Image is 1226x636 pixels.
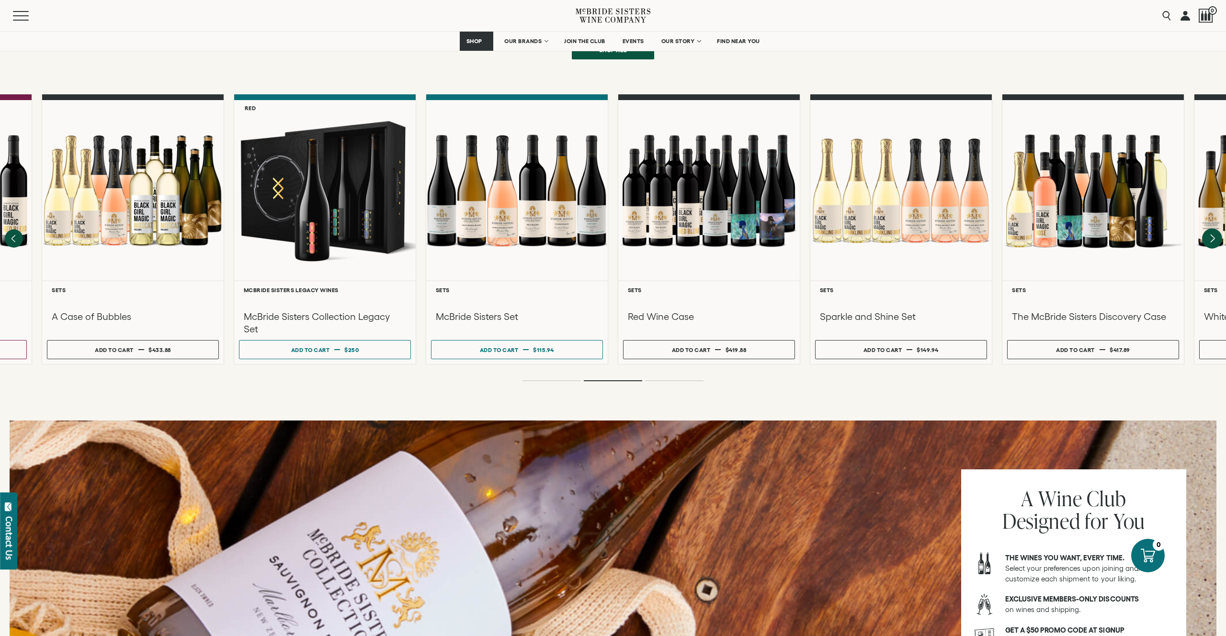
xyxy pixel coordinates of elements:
h6: McBride Sisters Legacy Wines [244,287,406,293]
a: JOIN THE CLUB [558,32,612,51]
h3: Red Wine Case [628,310,790,323]
button: Next [1202,228,1222,249]
span: $115.94 [533,347,554,353]
h6: Sets [628,287,790,293]
a: EVENTS [616,32,650,51]
button: Add to cart $149.94 [815,340,987,359]
div: 0 [1153,539,1165,551]
div: Contact Us [4,516,14,560]
h6: Red [245,105,256,111]
strong: Exclusive members-only discounts [1005,595,1139,603]
a: A Case of Bubbles Sets A Case of Bubbles Add to cart $433.88 [42,94,224,364]
div: Add to cart [1056,343,1095,357]
h3: McBride Sisters Set [436,310,598,323]
span: 0 [1208,6,1217,15]
div: Add to cart [95,343,134,357]
a: SHOP [460,32,493,51]
a: FIND NEAR YOU [711,32,766,51]
span: $417.89 [1110,347,1130,353]
strong: The wines you want, every time. [1005,554,1124,562]
h6: Sets [1012,287,1174,293]
span: FIND NEAR YOU [717,38,760,45]
p: on wines and shipping. [1005,594,1173,615]
h6: Sets [52,287,214,293]
strong: GET A $50 PROMO CODE AT SIGNUP [1005,626,1124,634]
span: OUR BRANDS [504,38,542,45]
li: Page dot 1 [522,380,581,381]
a: Red McBride Sisters Collection Legacy Set McBride Sisters Legacy Wines McBride Sisters Collection... [234,94,416,364]
button: Add to cart $250 [239,340,411,359]
a: Sparkling and Shine Sparkling Set Sets Sparkle and Shine Set Add to cart $149.94 [810,94,992,364]
p: Select your preferences upon joining and/or customize each shipment to your liking. [1005,553,1173,584]
li: Page dot 2 [584,380,642,381]
button: Previous [5,229,23,248]
span: $250 [344,347,359,353]
span: SHOP [466,38,482,45]
div: Add to cart [863,343,902,357]
li: Page dot 3 [645,380,704,381]
a: OUR STORY [655,32,706,51]
span: A [1021,484,1033,512]
button: Add to cart $419.88 [623,340,795,359]
button: Mobile Menu Trigger [13,11,47,21]
span: for [1085,507,1109,535]
h3: The McBride Sisters Discovery Case [1012,310,1174,323]
button: Add to cart $417.89 [1007,340,1179,359]
div: Add to cart [291,343,330,357]
a: OUR BRANDS [498,32,553,51]
a: Red Wine Case Sets Red Wine Case Add to cart $419.88 [618,94,800,364]
span: Wine [1038,484,1082,512]
h6: Sets [436,287,598,293]
button: Add to cart $433.88 [47,340,219,359]
a: McBride Sisters Full Set Sets The McBride Sisters Discovery Case Add to cart $417.89 [1002,94,1184,364]
h6: Sets [820,287,982,293]
h3: Sparkle and Shine Set [820,310,982,323]
span: OUR STORY [661,38,695,45]
span: $149.94 [917,347,939,353]
span: $419.88 [726,347,747,353]
div: Add to cart [480,343,519,357]
span: EVENTS [623,38,644,45]
span: You [1113,507,1146,535]
a: McBride Sisters Set Sets McBride Sisters Set Add to cart $115.94 [426,94,608,364]
span: Club [1087,484,1126,512]
span: $433.88 [148,347,171,353]
span: Designed [1002,507,1080,535]
div: Add to cart [672,343,711,357]
span: JOIN THE CLUB [564,38,605,45]
button: Add to cart $115.94 [431,340,603,359]
h3: A Case of Bubbles [52,310,214,323]
h3: McBride Sisters Collection Legacy Set [244,310,406,335]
